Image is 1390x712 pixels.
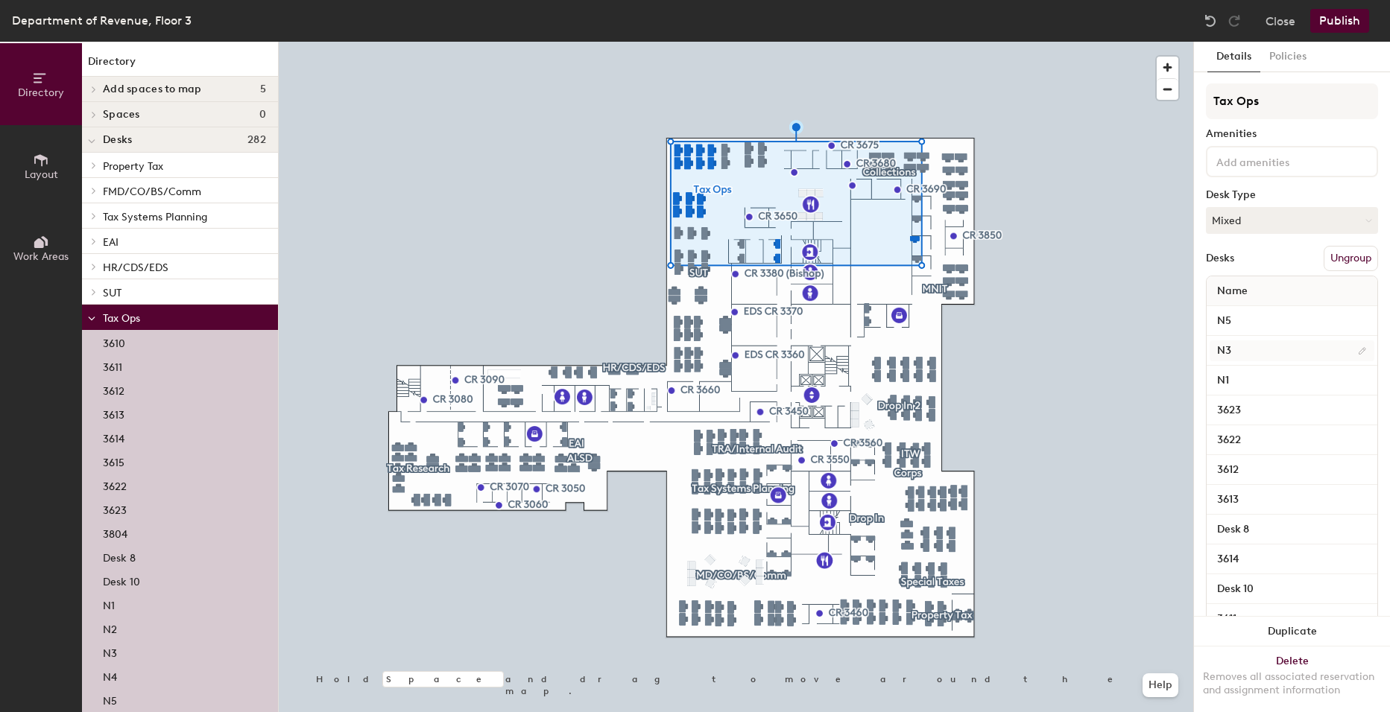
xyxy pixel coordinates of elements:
[1207,42,1260,72] button: Details
[247,134,266,146] span: 282
[1213,152,1348,170] input: Add amenities
[1194,646,1390,712] button: DeleteRemoves all associated reservation and assignment information
[1210,278,1255,305] span: Name
[1210,400,1374,421] input: Unnamed desk
[1210,460,1374,480] input: Unnamed desk
[1206,128,1378,140] div: Amenities
[1210,430,1374,451] input: Unnamed desk
[103,524,127,541] p: 3804
[103,236,119,249] span: EAI
[103,690,117,708] p: N5
[103,619,117,636] p: N2
[103,547,136,565] p: Desk 8
[1210,519,1374,540] input: Unnamed desk
[103,134,132,146] span: Desks
[1206,189,1378,201] div: Desk Type
[1227,13,1242,28] img: Redo
[1194,617,1390,646] button: Duplicate
[1210,579,1374,600] input: Unnamed desk
[18,86,64,99] span: Directory
[1210,608,1374,629] input: Unnamed desk
[1210,340,1374,361] input: Unnamed desk
[103,428,124,445] p: 3614
[103,211,207,223] span: Tax Systems Planning
[1310,9,1369,33] button: Publish
[103,83,202,95] span: Add spaces to map
[1324,246,1378,271] button: Ungroup
[103,109,140,121] span: Spaces
[260,83,266,95] span: 5
[103,333,125,350] p: 3610
[103,312,140,325] span: Tax Ops
[13,250,69,263] span: Work Areas
[12,11,192,30] div: Department of Revenue, Floor 3
[1143,673,1178,697] button: Help
[103,500,127,517] p: 3623
[103,357,122,374] p: 3611
[103,667,117,684] p: N4
[103,643,117,660] p: N3
[103,452,124,469] p: 3615
[1210,370,1374,391] input: Unnamed desk
[82,54,278,77] h1: Directory
[25,168,58,181] span: Layout
[103,404,124,422] p: 3613
[1260,42,1315,72] button: Policies
[1203,670,1381,697] div: Removes all associated reservation and assignment information
[103,261,168,274] span: HR/CDS/EDS
[103,287,121,299] span: SUT
[103,185,201,198] span: FMD/CO/BS/Comm
[1210,549,1374,570] input: Unnamed desk
[259,109,266,121] span: 0
[1206,207,1378,234] button: Mixed
[1266,9,1295,33] button: Close
[103,381,124,398] p: 3612
[1210,489,1374,510] input: Unnamed desk
[103,595,115,612] p: N1
[1203,13,1218,28] img: Undo
[1210,311,1374,331] input: Unnamed desk
[103,571,140,588] p: Desk 10
[1206,252,1234,264] div: Desks
[103,160,163,173] span: Property Tax
[103,476,127,493] p: 3622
